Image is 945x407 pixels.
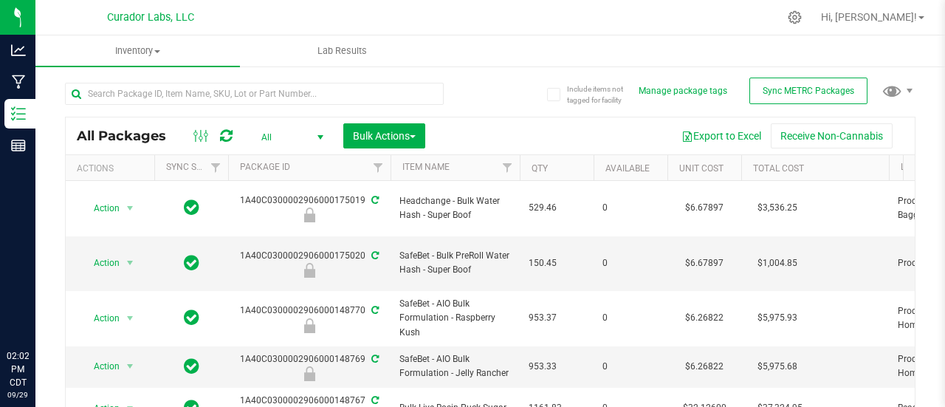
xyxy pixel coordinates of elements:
[11,75,26,89] inline-svg: Manufacturing
[166,162,223,172] a: Sync Status
[639,85,727,98] button: Manage package tags
[121,198,140,219] span: select
[184,197,199,218] span: In Sync
[402,162,450,172] a: Item Name
[679,163,724,174] a: Unit Cost
[369,305,379,315] span: Sync from Compliance System
[672,123,771,148] button: Export to Excel
[240,35,444,66] a: Lab Results
[226,318,393,333] div: Production - Ready For Homogenization
[667,181,741,236] td: $6.67897
[605,163,650,174] a: Available
[7,349,29,389] p: 02:02 PM CDT
[107,11,194,24] span: Curador Labs, LLC
[226,194,393,222] div: 1A40C0300002906000175019
[11,106,26,121] inline-svg: Inventory
[7,389,29,400] p: 09/29
[226,208,393,222] div: Production - XO - Bagged
[532,163,548,174] a: Qty
[44,287,61,304] iframe: Resource center unread badge
[11,138,26,153] inline-svg: Reports
[226,352,393,381] div: 1A40C0300002906000148769
[226,263,393,278] div: Production - XO - Sifted
[529,256,585,270] span: 150.45
[80,356,120,377] span: Action
[35,35,240,66] a: Inventory
[369,250,379,261] span: Sync from Compliance System
[226,249,393,278] div: 1A40C0300002906000175020
[35,44,240,58] span: Inventory
[529,360,585,374] span: 953.33
[750,307,805,329] span: $5,975.93
[80,253,120,273] span: Action
[786,10,804,24] div: Manage settings
[369,354,379,364] span: Sync from Compliance System
[667,236,741,292] td: $6.67897
[121,308,140,329] span: select
[369,195,379,205] span: Sync from Compliance System
[11,43,26,58] inline-svg: Analytics
[529,201,585,215] span: 529.46
[226,304,393,332] div: 1A40C0300002906000148770
[226,366,393,381] div: Production - Ready For Homogenization
[763,86,854,96] span: Sync METRC Packages
[399,194,511,222] span: Headchange - Bulk Water Hash - Super Boof
[353,130,416,142] span: Bulk Actions
[750,197,805,219] span: $3,536.25
[184,307,199,328] span: In Sync
[77,128,181,144] span: All Packages
[77,163,148,174] div: Actions
[80,308,120,329] span: Action
[80,198,120,219] span: Action
[121,253,140,273] span: select
[240,162,290,172] a: Package ID
[399,249,511,277] span: SafeBet - Bulk PreRoll Water Hash - Super Boof
[298,44,387,58] span: Lab Results
[749,78,867,104] button: Sync METRC Packages
[15,289,59,333] iframe: Resource center
[343,123,425,148] button: Bulk Actions
[65,83,444,105] input: Search Package ID, Item Name, SKU, Lot or Part Number...
[495,155,520,180] a: Filter
[753,163,804,174] a: Total Cost
[750,356,805,377] span: $5,975.68
[821,11,917,23] span: Hi, [PERSON_NAME]!
[184,356,199,377] span: In Sync
[771,123,893,148] button: Receive Non-Cannabis
[567,83,641,106] span: Include items not tagged for facility
[602,201,659,215] span: 0
[399,297,511,340] span: SafeBet - AIO Bulk Formulation - Raspberry Kush
[121,356,140,377] span: select
[529,311,585,325] span: 953.37
[667,291,741,346] td: $6.26822
[750,253,805,274] span: $1,004.85
[602,360,659,374] span: 0
[366,155,391,180] a: Filter
[184,253,199,273] span: In Sync
[602,311,659,325] span: 0
[602,256,659,270] span: 0
[369,395,379,406] span: Sync from Compliance System
[667,346,741,388] td: $6.26822
[399,352,511,380] span: SafeBet - AIO Bulk Formulation - Jelly Rancher
[204,155,228,180] a: Filter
